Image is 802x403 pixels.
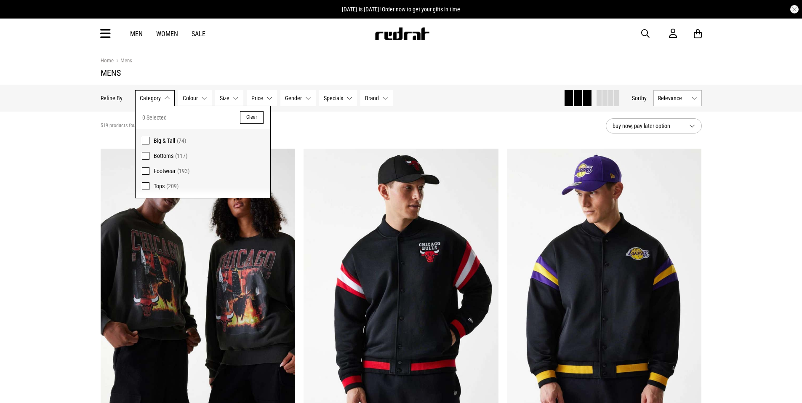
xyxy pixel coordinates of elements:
button: Clear [240,111,264,124]
a: Home [101,57,114,64]
span: Brand [365,95,379,101]
span: Colour [183,95,198,101]
button: buy now, pay later option [606,118,702,133]
span: buy now, pay later option [613,121,682,131]
span: Category [140,95,161,101]
span: Relevance [658,95,688,101]
span: [DATE] is [DATE]! Order now to get your gifts in time [342,6,460,13]
span: 0 Selected [142,112,167,123]
button: Size [215,90,243,106]
p: Refine By [101,95,123,101]
img: Redrat logo [374,27,430,40]
span: (117) [175,152,187,159]
button: Category [135,90,175,106]
button: Specials [319,90,357,106]
span: Price [251,95,263,101]
span: Gender [285,95,302,101]
button: Brand [360,90,393,106]
button: Relevance [653,90,702,106]
span: Specials [324,95,343,101]
button: Open LiveChat chat widget [7,3,32,29]
span: by [641,95,647,101]
span: (74) [177,137,186,144]
a: Men [130,30,143,38]
button: Colour [178,90,212,106]
span: Big & Tall [154,137,175,144]
span: Size [220,95,229,101]
span: (193) [177,168,189,174]
span: 519 products found [101,123,141,129]
a: Sale [192,30,205,38]
span: Bottoms [154,152,173,159]
a: Mens [114,57,132,65]
span: Tops [154,183,165,189]
button: Price [247,90,277,106]
button: Sortby [632,93,647,103]
h1: Mens [101,68,702,78]
button: Gender [280,90,316,106]
span: (209) [166,183,179,189]
span: Footwear [154,168,176,174]
div: Category [135,106,271,198]
a: Women [156,30,178,38]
